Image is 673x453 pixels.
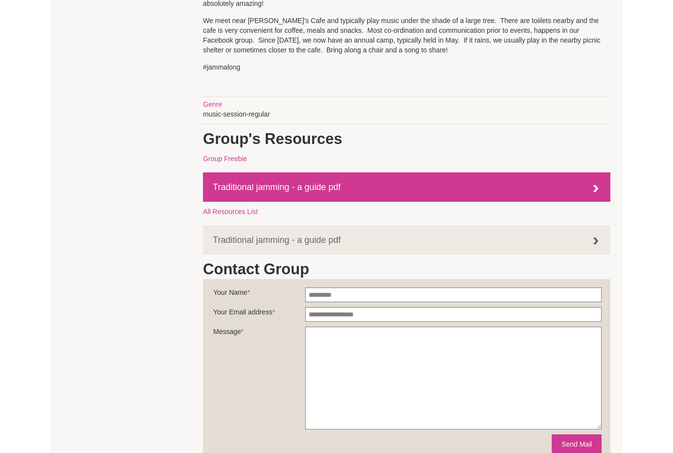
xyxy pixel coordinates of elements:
label: Message [213,327,305,341]
h1: Group's Resources [203,129,610,149]
label: Your Email address [213,307,305,322]
label: Your Name [213,287,305,302]
a: Traditional jamming - a guide pdf [203,225,610,255]
div: Genre [203,99,610,109]
a: Traditional jamming - a guide pdf [203,172,610,202]
p: #jammalong [203,62,610,72]
p: We meet near [PERSON_NAME]'s Cafe and typically play music under the shade of a large tree. There... [203,16,610,55]
div: Group Freebie [203,154,610,164]
h1: Contact Group [203,260,610,279]
div: All Resources List [203,207,610,216]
